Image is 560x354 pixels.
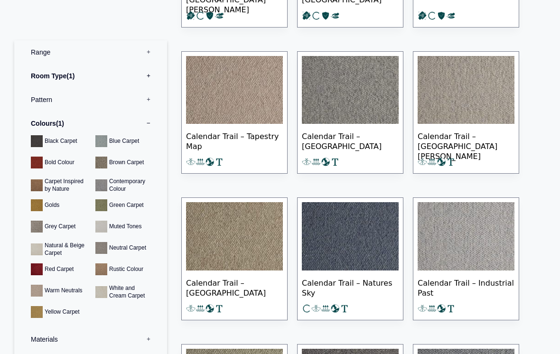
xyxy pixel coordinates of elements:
span: Calendar Trail – Industrial Past [418,270,514,304]
a: Calendar Trail – Natures Sky [297,197,403,320]
span: Calendar Trail – [GEOGRAPHIC_DATA] [302,124,399,157]
label: Pattern [21,88,160,112]
span: Calendar Trail – Tapestry Map [186,124,283,157]
a: Calendar Trail – Tapestry Map [181,51,288,174]
span: Calendar Trail – [GEOGRAPHIC_DATA] [186,270,283,304]
label: Materials [21,327,160,351]
a: Calendar Trail – [GEOGRAPHIC_DATA][PERSON_NAME] [413,51,519,174]
a: Calendar Trail – [GEOGRAPHIC_DATA] [297,51,403,174]
span: 1 [56,120,64,127]
label: Room Type [21,64,160,88]
span: 1 [66,72,75,80]
a: Calendar Trail – Industrial Past [413,197,519,320]
span: Calendar Trail – Natures Sky [302,270,399,304]
label: Range [21,40,160,64]
label: Colours [21,112,160,135]
a: Calendar Trail – [GEOGRAPHIC_DATA] [181,197,288,320]
span: Calendar Trail – [GEOGRAPHIC_DATA][PERSON_NAME] [418,124,514,157]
